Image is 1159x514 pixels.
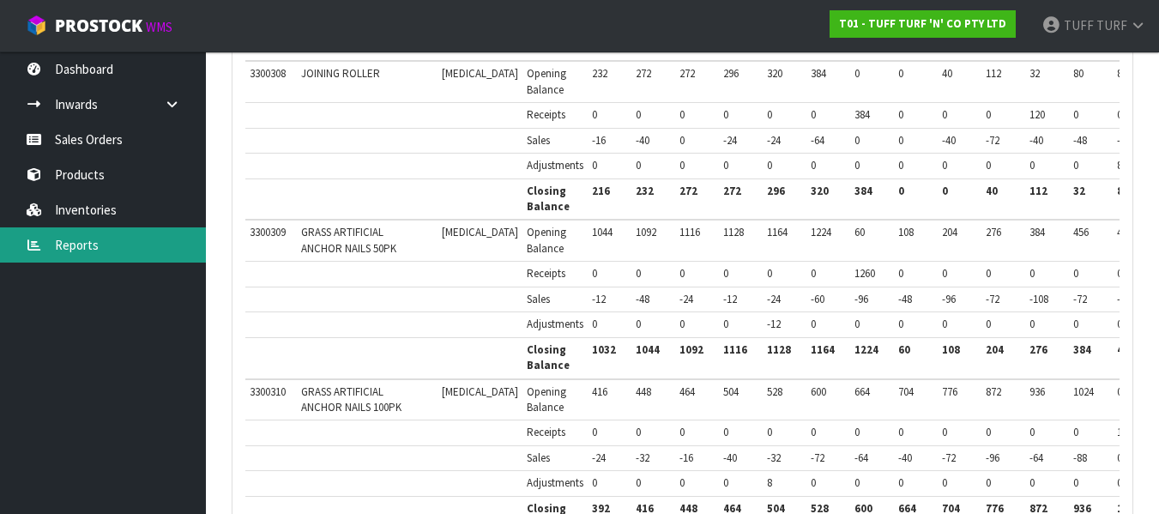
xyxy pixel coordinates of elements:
td: Adjustments [522,154,588,178]
span: 0 [1073,475,1078,490]
span: 60 [898,342,910,357]
span: 0 [592,266,597,281]
span: -64 [811,133,824,148]
span: 1116 [679,225,700,239]
span: 704 [898,384,914,399]
span: 0 [636,266,641,281]
span: -16 [679,451,693,465]
span: 0 [592,475,597,490]
span: 0 [1117,317,1122,331]
span: -72 [986,133,999,148]
span: 0 [1073,425,1078,439]
td: 3300309 [245,220,297,261]
span: 0 [854,133,860,148]
span: -16 [1117,133,1131,148]
span: ProStock [55,15,142,37]
span: 0 [1029,317,1035,331]
span: -40 [723,451,737,465]
span: 0 [1117,384,1122,399]
span: 0 [942,184,948,198]
td: GRASS ARTIFICIAL ANCHOR NAILS 50PK [297,220,408,261]
span: 0 [1117,107,1122,122]
span: 0 [636,317,641,331]
span: 0 [767,266,772,281]
span: -96 [942,292,956,306]
span: -64 [854,451,868,465]
span: 1044 [592,225,613,239]
span: 0 [679,425,685,439]
td: Opening Balance [522,61,588,102]
span: 384 [854,184,872,198]
td: Opening Balance [522,379,588,420]
td: Adjustments [522,471,588,496]
small: WMS [146,19,172,35]
td: 3300310 [245,379,297,420]
span: 1092 [679,342,703,357]
span: 0 [854,158,860,172]
span: 0 [723,317,728,331]
span: 0 [898,425,903,439]
span: 0 [898,317,903,331]
span: -32 [636,451,649,465]
td: GRASS ARTIFICIAL ANCHOR NAILS 100PK [297,379,408,420]
span: 1128 [767,342,791,357]
span: 0 [986,317,991,331]
td: Receipts [522,420,588,445]
span: 0 [942,158,947,172]
span: 0 [898,133,903,148]
span: 480 [1117,225,1132,239]
span: 0 [1117,475,1122,490]
span: 0 [811,425,816,439]
span: 0 [679,107,685,122]
span: 0 [986,475,991,490]
span: 1224 [854,342,878,357]
span: 448 [636,384,651,399]
span: -40 [942,133,956,148]
span: 80 [1073,66,1084,81]
span: 1044 [636,342,660,357]
span: 0 [1073,317,1078,331]
span: 872 [986,384,1001,399]
span: 1116 [723,342,747,357]
span: 0 [679,266,685,281]
img: cube-alt.png [26,15,47,36]
span: 320 [767,66,782,81]
span: 0 [854,425,860,439]
span: 0 [592,425,597,439]
span: 0 [1029,425,1035,439]
span: -48 [636,292,649,306]
span: 384 [854,107,870,122]
span: -24 [767,292,781,306]
span: -72 [942,451,956,465]
span: 0 [854,66,860,81]
span: -72 [1073,292,1087,306]
span: 0 [723,158,728,172]
span: 0 [592,158,597,172]
td: Opening Balance [522,220,588,261]
span: 0 [811,475,816,490]
span: 1024 [1073,384,1094,399]
span: 108 [898,225,914,239]
span: -72 [986,292,999,306]
span: 0 [986,107,991,122]
td: 3300308 [245,61,297,102]
span: 0 [679,158,685,172]
span: 456 [1073,225,1089,239]
span: 0 [942,317,947,331]
td: Receipts [522,103,588,128]
span: 0 [811,107,816,122]
strong: T01 - TUFF TURF 'N' CO PTY LTD [839,16,1006,31]
span: 0 [723,425,728,439]
span: 272 [679,184,697,198]
span: 1164 [811,342,835,357]
span: 0 [811,158,816,172]
span: 296 [767,184,785,198]
span: 0 [679,133,685,148]
span: 108 [942,342,960,357]
th: Closing Balance [522,337,588,378]
span: 0 [723,475,728,490]
span: 40 [942,66,952,81]
span: 32 [1073,184,1085,198]
span: -24 [679,292,693,306]
span: 0 [767,107,772,122]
